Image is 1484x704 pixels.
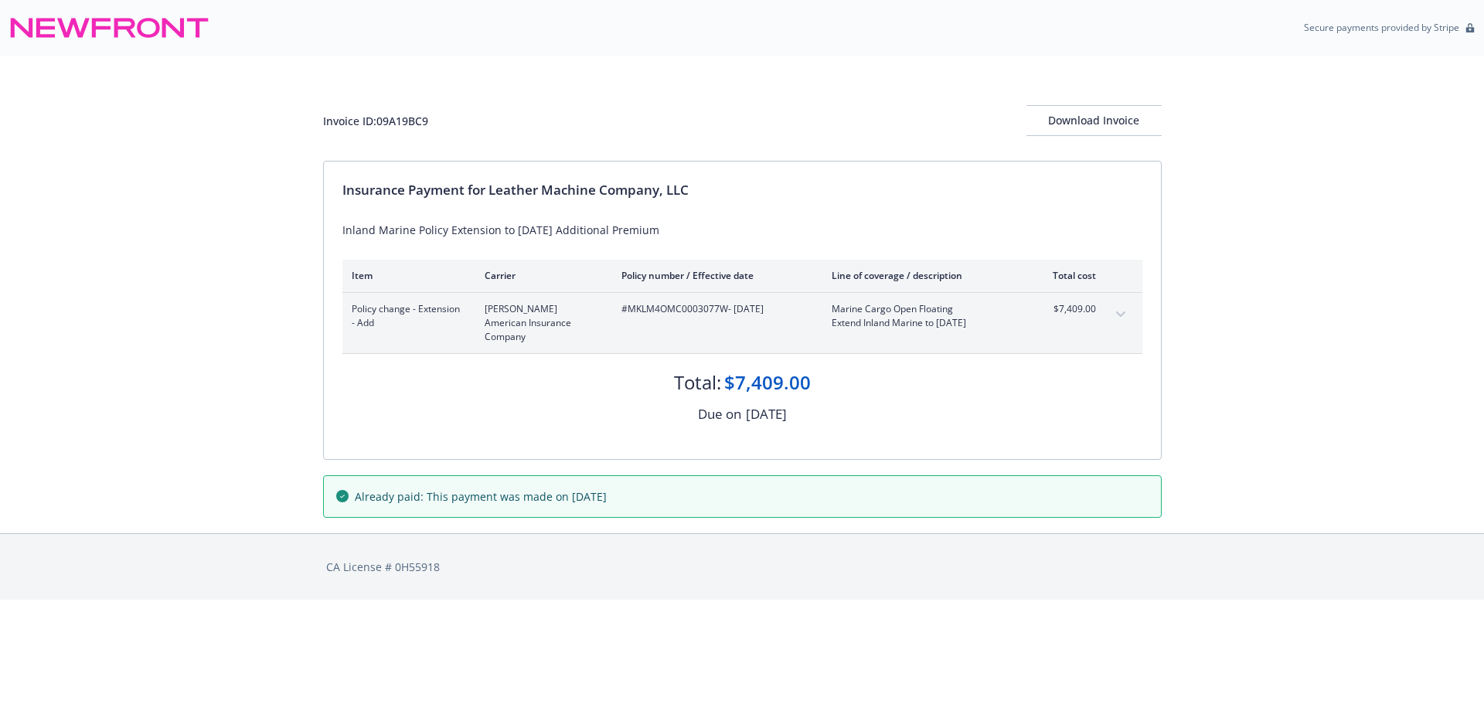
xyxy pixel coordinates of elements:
[1026,106,1162,135] div: Download Invoice
[621,302,807,316] span: #MKLM4OMC0003077W - [DATE]
[621,269,807,282] div: Policy number / Effective date
[485,302,597,344] span: [PERSON_NAME] American Insurance Company
[1304,21,1459,34] p: Secure payments provided by Stripe
[352,269,460,282] div: Item
[342,293,1142,353] div: Policy change - Extension - Add[PERSON_NAME] American Insurance Company#MKLM4OMC0003077W- [DATE]M...
[352,302,460,330] span: Policy change - Extension - Add
[485,269,597,282] div: Carrier
[832,269,1013,282] div: Line of coverage / description
[342,222,1142,238] div: Inland Marine Policy Extension to [DATE] Additional Premium
[1038,269,1096,282] div: Total cost
[1108,302,1133,327] button: expand content
[1038,302,1096,316] span: $7,409.00
[698,404,741,424] div: Due on
[746,404,787,424] div: [DATE]
[355,488,607,505] span: Already paid: This payment was made on [DATE]
[1026,105,1162,136] button: Download Invoice
[724,369,811,396] div: $7,409.00
[832,302,1013,330] span: Marine Cargo Open FloatingExtend Inland Marine to [DATE]
[832,302,1013,316] span: Marine Cargo Open Floating
[674,369,721,396] div: Total:
[342,180,1142,200] div: Insurance Payment for Leather Machine Company, LLC
[326,559,1159,575] div: CA License # 0H55918
[323,113,428,129] div: Invoice ID: 09A19BC9
[832,316,1013,330] span: Extend Inland Marine to [DATE]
